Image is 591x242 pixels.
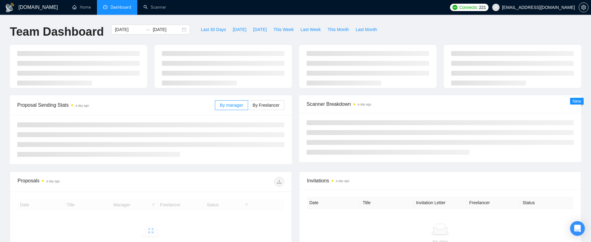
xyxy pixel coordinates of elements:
span: Last Month [356,26,377,33]
span: 221 [479,4,486,11]
th: Status [520,197,573,209]
span: Dashboard [111,5,131,10]
input: End date [153,26,181,33]
input: Start date [115,26,143,33]
div: Proposals [18,177,151,187]
th: Date [307,197,360,209]
span: This Week [273,26,294,33]
button: Last Month [352,25,380,34]
button: This Month [324,25,352,34]
button: Last 30 Days [197,25,229,34]
time: a day ago [358,103,371,106]
span: dashboard [103,5,107,9]
span: Last Week [300,26,321,33]
img: logo [5,3,15,13]
span: [DATE] [233,26,246,33]
span: to [145,27,150,32]
span: New [573,99,581,104]
button: setting [579,2,589,12]
th: Freelancer [467,197,520,209]
div: Open Intercom Messenger [570,221,585,236]
span: swap-right [145,27,150,32]
span: Last 30 Days [201,26,226,33]
h1: Team Dashboard [10,25,104,39]
span: Proposal Sending Stats [17,101,215,109]
img: upwork-logo.png [452,5,457,10]
th: Title [360,197,413,209]
a: homeHome [72,5,91,10]
span: By Freelancer [253,103,279,108]
span: Scanner Breakdown [307,100,574,108]
time: a day ago [336,179,349,183]
span: Connects: [459,4,478,11]
a: setting [579,5,589,10]
button: Last Week [297,25,324,34]
span: Invitations [307,177,573,184]
span: user [494,5,498,10]
time: a day ago [46,180,60,183]
span: By manager [220,103,243,108]
span: This Month [328,26,349,33]
a: searchScanner [143,5,166,10]
button: This Week [270,25,297,34]
th: Invitation Letter [413,197,467,209]
button: [DATE] [250,25,270,34]
time: a day ago [75,104,89,107]
span: [DATE] [253,26,267,33]
button: [DATE] [229,25,250,34]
